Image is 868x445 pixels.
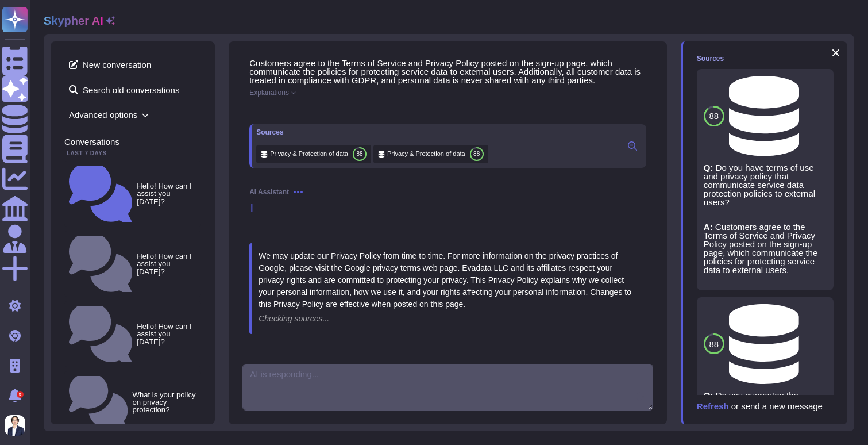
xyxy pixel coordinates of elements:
[137,252,196,275] small: Hello! How can I assist you [DATE]?
[704,391,827,443] p: Do you guarantee the protection and confidentiality of personally identifiable information in acc...
[261,105,270,114] button: Like this response
[64,106,201,124] span: Advanced options
[64,80,201,99] span: Search old conversations
[373,145,488,163] div: Click to preview/edit this source
[704,222,827,274] p: Customers agree to the Terms of Service and Privacy Policy posted on the sign-up page, which comm...
[259,250,639,310] p: We may update our Privacy Policy from time to time. For more information on the privacy practices...
[256,129,488,136] div: Sources
[249,59,646,85] p: Customers agree to the Terms of Service and Privacy Policy posted on the sign-up page, which comm...
[709,112,719,120] span: 88
[473,151,480,157] span: 88
[249,106,259,115] button: Copy this response
[704,222,713,232] strong: A:
[249,189,646,195] div: AI Assistant
[249,89,289,96] span: Explanations
[272,106,281,115] button: Dislike this response
[137,182,196,205] small: Hello! How can I assist you [DATE]?
[697,402,834,411] div: or send a new message
[250,202,253,212] span: |
[5,415,25,436] img: user
[808,304,827,323] button: Disable this source
[697,55,724,62] div: Sources
[256,145,371,163] div: Click to preview/edit this source
[64,55,201,74] span: New conversation
[697,402,729,411] span: Refresh
[2,413,33,438] button: user
[44,14,103,28] h2: Skypher AI
[623,139,642,153] button: Click to view sources in the right panel
[829,46,843,60] button: Close panel
[704,163,713,172] strong: Q:
[137,323,196,345] small: Hello! How can I assist you [DATE]?
[709,340,719,348] span: 88
[808,76,827,94] button: Enable this source
[64,151,201,156] div: Last 7 days
[356,151,362,157] span: 88
[697,69,834,290] div: Click to preview/edit this source
[270,149,348,158] span: Privacy & Protection of data
[133,391,197,413] small: What is your policy on privacy protection?
[387,149,465,158] span: Privacy & Protection of data
[17,391,24,398] div: 5
[259,310,639,327] div: Checking sources...
[704,163,827,206] p: Do you have terms of use and privacy policy that communicate service data protection policies to ...
[704,390,713,400] strong: Q:
[64,137,201,146] div: Conversations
